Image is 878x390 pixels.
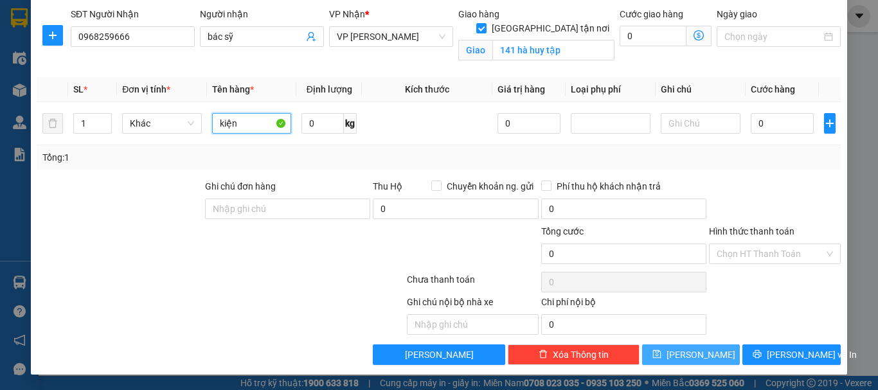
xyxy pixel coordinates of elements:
input: 0 [497,113,560,134]
span: delete [539,350,548,360]
span: Định lượng [307,84,352,94]
input: Nhập ghi chú [407,314,539,335]
input: Cước giao hàng [620,26,686,46]
label: Hình thức thanh toán [709,226,794,236]
input: VD: Bàn, Ghế [212,113,292,134]
span: Khác [130,114,194,133]
span: save [652,350,661,360]
button: plus [824,113,836,134]
input: Giao tận nơi [492,40,614,60]
div: SĐT Người Nhận [71,7,195,21]
th: Ghi chú [656,77,746,102]
button: save[PERSON_NAME] [642,344,740,365]
div: Ghi chú nội bộ nhà xe [407,295,539,314]
span: Tên hàng [212,84,254,94]
span: Tổng cước [541,226,584,236]
span: [PERSON_NAME] [405,348,474,362]
span: VP Nhận [329,9,365,19]
label: Ngày giao [717,9,757,19]
span: kg [344,113,357,134]
span: Kích thước [405,84,449,94]
button: delete [42,113,63,134]
span: plus [825,118,835,129]
input: Ghi Chú [661,113,740,134]
div: Người nhận [200,7,324,21]
th: Loại phụ phí [566,77,656,102]
span: Thu Hộ [373,181,402,191]
span: printer [753,350,762,360]
span: Giao hàng [458,9,499,19]
span: Đơn vị tính [122,84,170,94]
label: Ghi chú đơn hàng [205,181,276,191]
span: user-add [306,31,316,42]
span: Xóa Thông tin [553,348,609,362]
input: Ghi chú đơn hàng [205,199,370,219]
button: deleteXóa Thông tin [508,344,640,365]
button: [PERSON_NAME] [373,344,505,365]
span: [GEOGRAPHIC_DATA] tận nơi [487,21,614,35]
button: printer[PERSON_NAME] và In [742,344,841,365]
label: Cước giao hàng [620,9,683,19]
button: plus [42,25,63,46]
div: Tổng: 1 [42,150,340,164]
span: Chuyển khoản ng. gửi [442,179,539,193]
div: Chưa thanh toán [406,272,540,295]
span: VP Hà Tĩnh [337,27,445,46]
div: Chi phí nội bộ [541,295,706,314]
span: Cước hàng [751,84,795,94]
span: Giao [458,40,492,60]
span: [PERSON_NAME] và In [767,348,857,362]
span: Giá trị hàng [497,84,545,94]
span: plus [43,30,62,40]
input: Ngày giao [724,30,821,44]
span: SL [73,84,84,94]
span: Phí thu hộ khách nhận trả [551,179,666,193]
span: [PERSON_NAME] [667,348,735,362]
span: dollar-circle [694,30,704,40]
